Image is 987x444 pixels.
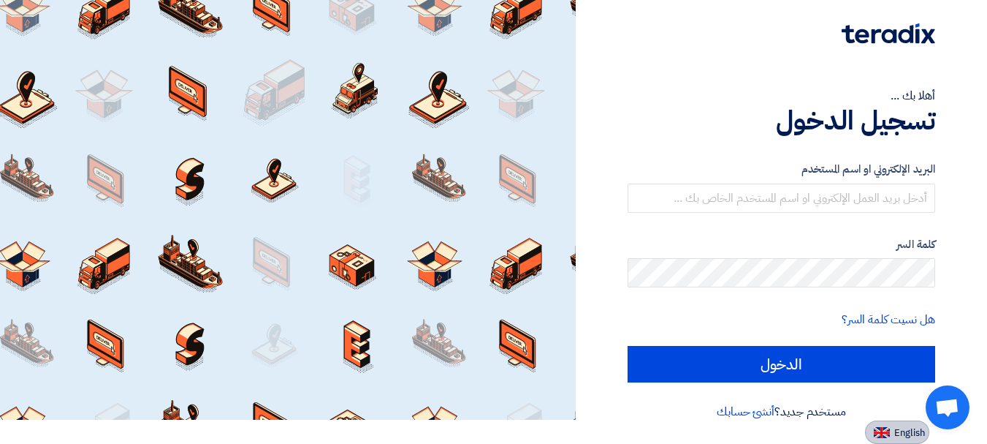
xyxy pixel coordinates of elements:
[628,346,935,383] input: الدخول
[842,23,935,44] img: Teradix logo
[874,427,890,438] img: en-US.png
[894,428,925,438] span: English
[717,403,774,421] a: أنشئ حسابك
[628,161,935,178] label: البريد الإلكتروني او اسم المستخدم
[628,87,935,105] div: أهلا بك ...
[842,311,935,328] a: هل نسيت كلمة السر؟
[865,421,929,444] button: English
[628,105,935,137] h1: تسجيل الدخول
[628,184,935,213] input: أدخل بريد العمل الإلكتروني او اسم المستخدم الخاص بك ...
[628,403,935,421] div: مستخدم جديد؟
[628,236,935,253] label: كلمة السر
[926,385,969,429] div: Open chat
